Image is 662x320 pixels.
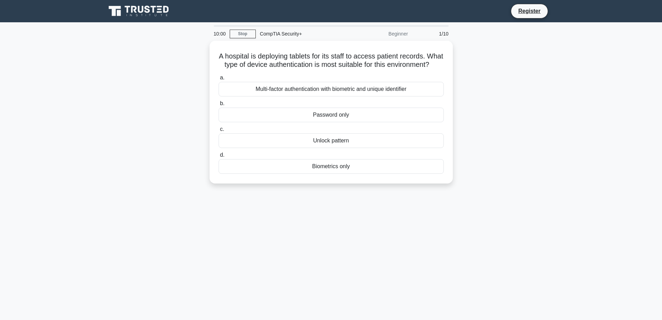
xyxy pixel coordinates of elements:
[218,52,444,69] h5: A hospital is deploying tablets for its staff to access patient records. What type of device auth...
[412,27,453,41] div: 1/10
[219,82,444,96] div: Multi-factor authentication with biometric and unique identifier
[514,7,545,15] a: Register
[230,30,256,38] a: Stop
[220,100,224,106] span: b.
[220,126,224,132] span: c.
[219,133,444,148] div: Unlock pattern
[256,27,351,41] div: CompTIA Security+
[220,152,224,158] span: d.
[219,108,444,122] div: Password only
[220,75,224,80] span: a.
[351,27,412,41] div: Beginner
[210,27,230,41] div: 10:00
[219,159,444,174] div: Biometrics only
